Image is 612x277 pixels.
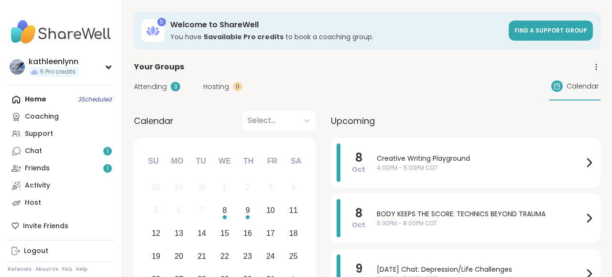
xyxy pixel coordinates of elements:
div: Not available Monday, October 6th, 2025 [169,200,189,221]
div: Invite Friends [8,217,114,234]
div: 15 [220,227,229,240]
a: Support [8,125,114,143]
div: Not available Wednesday, October 1st, 2025 [215,177,235,198]
div: 28 [152,181,160,194]
div: Friends [25,164,50,173]
div: Choose Sunday, October 19th, 2025 [146,246,166,266]
div: Choose Saturday, October 25th, 2025 [283,246,304,266]
img: ShareWell Nav Logo [8,15,114,49]
div: Choose Tuesday, October 14th, 2025 [192,223,212,244]
div: Activity [25,181,50,190]
a: About Us [35,266,58,273]
div: 3 [171,82,180,91]
div: 16 [243,227,252,240]
div: 18 [289,227,298,240]
div: Not available Sunday, October 5th, 2025 [146,200,166,221]
span: 5 Pro credits [40,68,76,76]
div: Logout [24,246,48,256]
div: Choose Friday, October 24th, 2025 [260,246,281,266]
div: Choose Saturday, October 11th, 2025 [283,200,304,221]
a: Logout [8,243,114,260]
a: Chat1 [8,143,114,160]
span: 9 [355,262,362,276]
div: Not available Saturday, October 4th, 2025 [283,177,304,198]
span: Calendar [567,81,599,91]
div: Not available Sunday, September 28th, 2025 [146,177,166,198]
div: kathleenlynn [29,56,78,67]
span: 1 [107,165,109,173]
span: Upcoming [331,114,375,127]
div: 17 [266,227,275,240]
div: Choose Friday, October 10th, 2025 [260,200,281,221]
div: Choose Wednesday, October 22nd, 2025 [215,246,235,266]
div: Choose Thursday, October 23rd, 2025 [238,246,258,266]
a: Referrals [8,266,32,273]
span: Hosting [203,82,229,92]
div: Choose Wednesday, October 15th, 2025 [215,223,235,244]
img: kathleenlynn [10,59,25,75]
span: Your Groups [134,61,184,73]
div: Support [25,129,53,139]
div: 9 [245,204,250,217]
div: Choose Sunday, October 12th, 2025 [146,223,166,244]
span: Calendar [134,114,174,127]
a: Activity [8,177,114,194]
span: [DATE] Chat: Depression/Life Challenges [377,265,583,275]
div: 5 [154,204,158,217]
span: Creative Writing Playground [377,154,583,164]
div: Not available Monday, September 29th, 2025 [169,177,189,198]
div: Choose Monday, October 20th, 2025 [169,246,189,266]
div: 2 [245,181,250,194]
div: Mo [166,151,187,172]
div: 20 [175,250,183,263]
div: 10 [266,204,275,217]
div: Sa [285,151,306,172]
h3: Welcome to ShareWell [170,20,503,30]
div: 23 [243,250,252,263]
a: Host [8,194,114,211]
span: 8 [355,207,362,220]
div: 3 [268,181,273,194]
h3: You have to book a coaching group. [170,32,503,42]
div: Tu [190,151,211,172]
div: 12 [152,227,160,240]
a: Help [76,266,87,273]
div: 11 [289,204,298,217]
div: 8 [223,204,227,217]
span: Oct [352,165,365,174]
div: 13 [175,227,183,240]
div: 25 [289,250,298,263]
div: We [214,151,235,172]
div: Choose Monday, October 13th, 2025 [169,223,189,244]
a: Friends1 [8,160,114,177]
div: Coaching [25,112,59,122]
div: Th [238,151,259,172]
div: Choose Tuesday, October 21st, 2025 [192,246,212,266]
div: Fr [262,151,283,172]
a: Coaching [8,108,114,125]
div: 0 [233,82,242,91]
span: 6:30PM - 8:00PM CDT [377,219,583,228]
span: 1 [107,147,109,155]
div: Choose Wednesday, October 8th, 2025 [215,200,235,221]
div: 4 [291,181,295,194]
div: 1 [223,181,227,194]
div: Not available Friday, October 3rd, 2025 [260,177,281,198]
span: BODY KEEPS THE SCORE: TECHNICS BEYOND TRAUMA [377,209,583,219]
div: 14 [197,227,206,240]
div: Choose Thursday, October 9th, 2025 [238,200,258,221]
a: Find a support group [509,21,593,41]
div: Su [143,151,164,172]
div: Choose Saturday, October 18th, 2025 [283,223,304,244]
div: 29 [175,181,183,194]
div: Choose Thursday, October 16th, 2025 [238,223,258,244]
div: 6 [177,204,181,217]
div: Chat [25,146,42,156]
span: 4:00PM - 5:00PM CDT [377,164,583,172]
div: 19 [152,250,160,263]
div: Host [25,198,41,208]
div: 21 [197,250,206,263]
span: Attending [134,82,167,92]
div: 5 [157,18,166,26]
div: Not available Tuesday, September 30th, 2025 [192,177,212,198]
